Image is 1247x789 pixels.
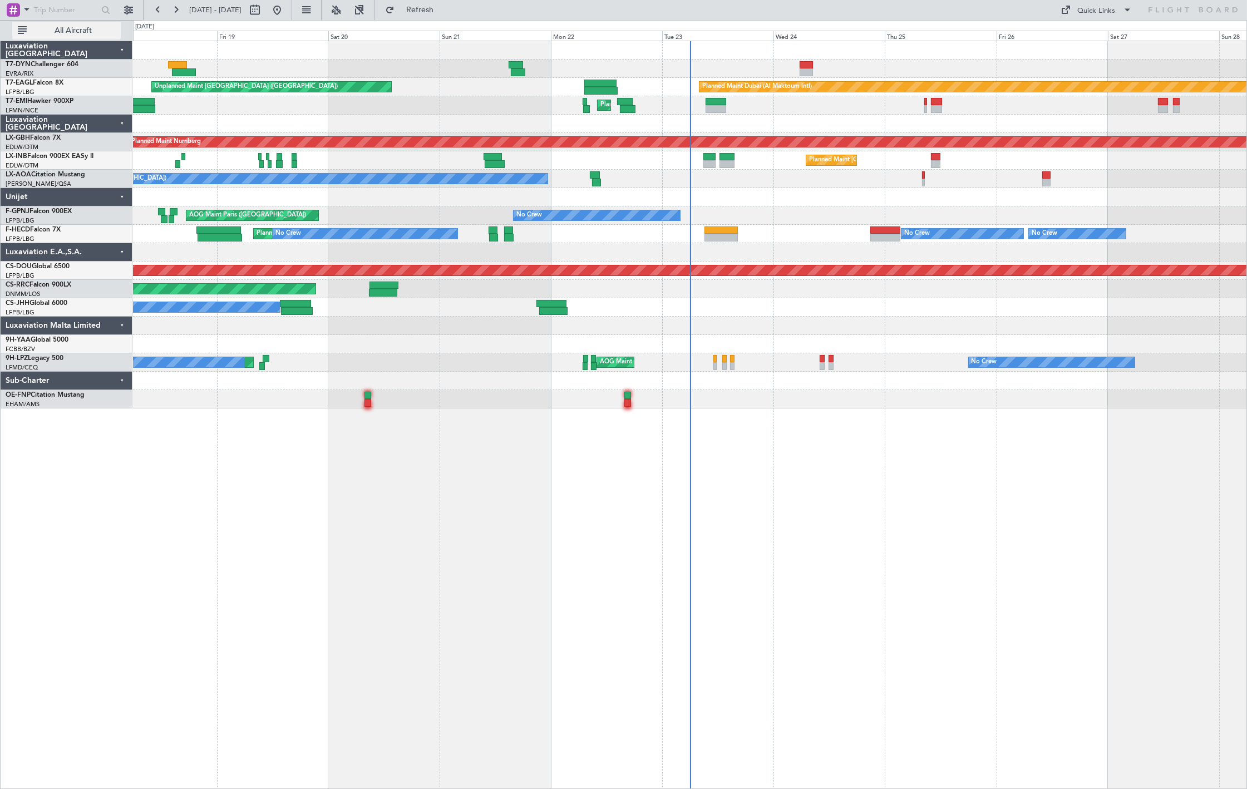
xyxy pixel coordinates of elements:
[1056,1,1138,19] button: Quick Links
[328,31,440,41] div: Sat 20
[275,225,301,242] div: No Crew
[6,235,34,243] a: LFPB/LBG
[6,392,85,398] a: OE-FNPCitation Mustang
[34,2,98,18] input: Trip Number
[29,27,117,34] span: All Aircraft
[6,308,34,317] a: LFPB/LBG
[6,80,63,86] a: T7-EAGLFalcon 8X
[6,208,72,215] a: F-GPNJFalcon 900EX
[6,392,31,398] span: OE-FNP
[6,135,30,141] span: LX-GBH
[6,400,40,408] a: EHAM/AMS
[397,6,443,14] span: Refresh
[6,216,34,225] a: LFPB/LBG
[6,171,31,178] span: LX-AOA
[12,22,121,40] button: All Aircraft
[972,354,997,371] div: No Crew
[6,161,38,170] a: EDLW/DTM
[516,207,542,224] div: No Crew
[6,355,28,362] span: 9H-LPZ
[1078,6,1116,17] div: Quick Links
[6,282,71,288] a: CS-RRCFalcon 900LX
[6,282,29,288] span: CS-RRC
[189,5,241,15] span: [DATE] - [DATE]
[6,363,38,372] a: LFMD/CEQ
[6,135,61,141] a: LX-GBHFalcon 7X
[600,354,689,371] div: AOG Maint Cannes (Mandelieu)
[6,208,29,215] span: F-GPNJ
[6,153,27,160] span: LX-INB
[6,106,38,115] a: LFMN/NCE
[662,31,773,41] div: Tue 23
[155,78,338,95] div: Unplanned Maint [GEOGRAPHIC_DATA] ([GEOGRAPHIC_DATA])
[885,31,996,41] div: Thu 25
[6,337,31,343] span: 9H-YAA
[6,272,34,280] a: LFPB/LBG
[6,88,34,96] a: LFPB/LBG
[1108,31,1219,41] div: Sat 27
[904,225,930,242] div: No Crew
[6,345,35,353] a: FCBB/BZV
[6,80,33,86] span: T7-EAGL
[105,31,216,41] div: Thu 18
[1032,225,1057,242] div: No Crew
[257,225,432,242] div: Planned Maint [GEOGRAPHIC_DATA] ([GEOGRAPHIC_DATA])
[440,31,551,41] div: Sun 21
[6,226,61,233] a: F-HECDFalcon 7X
[6,61,31,68] span: T7-DYN
[380,1,447,19] button: Refresh
[6,355,63,362] a: 9H-LPZLegacy 500
[6,98,27,105] span: T7-EMI
[773,31,885,41] div: Wed 24
[809,152,984,169] div: Planned Maint [GEOGRAPHIC_DATA] ([GEOGRAPHIC_DATA])
[6,226,30,233] span: F-HECD
[6,263,32,270] span: CS-DOU
[702,78,812,95] div: Planned Maint Dubai (Al Maktoum Intl)
[6,180,71,188] a: [PERSON_NAME]/QSA
[6,337,68,343] a: 9H-YAAGlobal 5000
[6,98,73,105] a: T7-EMIHawker 900XP
[997,31,1108,41] div: Fri 26
[131,134,201,150] div: Planned Maint Nurnberg
[6,263,70,270] a: CS-DOUGlobal 6500
[6,171,85,178] a: LX-AOACitation Mustang
[6,70,33,78] a: EVRA/RIX
[135,22,154,32] div: [DATE]
[6,290,40,298] a: DNMM/LOS
[551,31,662,41] div: Mon 22
[600,97,707,114] div: Planned Maint [GEOGRAPHIC_DATA]
[6,153,93,160] a: LX-INBFalcon 900EX EASy II
[189,207,306,224] div: AOG Maint Paris ([GEOGRAPHIC_DATA])
[6,143,38,151] a: EDLW/DTM
[6,300,67,307] a: CS-JHHGlobal 6000
[6,61,78,68] a: T7-DYNChallenger 604
[217,31,328,41] div: Fri 19
[6,300,29,307] span: CS-JHH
